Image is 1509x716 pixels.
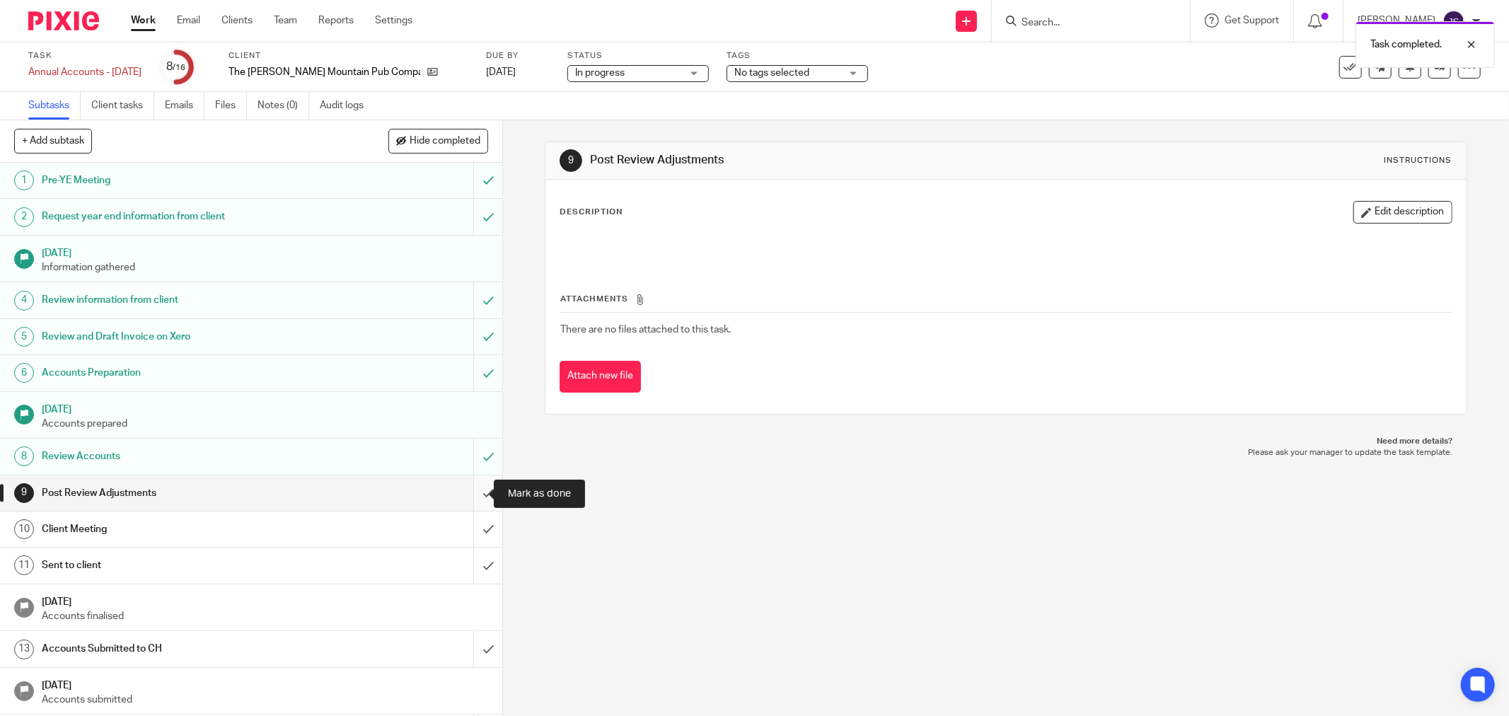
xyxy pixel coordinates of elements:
[567,50,709,62] label: Status
[42,260,488,275] p: Information gathered
[42,638,320,659] h1: Accounts Submitted to CH
[1370,37,1442,52] p: Task completed.
[486,67,516,77] span: [DATE]
[1353,201,1452,224] button: Edit description
[42,417,488,431] p: Accounts prepared
[388,129,488,153] button: Hide completed
[258,92,309,120] a: Notes (0)
[14,171,34,190] div: 1
[42,289,320,311] h1: Review information from client
[14,363,34,383] div: 6
[14,129,92,153] button: + Add subtask
[28,65,141,79] div: Annual Accounts - November 2024
[14,207,34,227] div: 2
[42,399,488,417] h1: [DATE]
[28,50,141,62] label: Task
[42,170,320,191] h1: Pre-YE Meeting
[42,243,488,260] h1: [DATE]
[590,153,1036,168] h1: Post Review Adjustments
[486,50,550,62] label: Due by
[560,325,731,335] span: There are no files attached to this task.
[221,13,253,28] a: Clients
[320,92,374,120] a: Audit logs
[42,519,320,540] h1: Client Meeting
[560,295,628,303] span: Attachments
[560,149,582,172] div: 9
[42,446,320,467] h1: Review Accounts
[14,327,34,347] div: 5
[42,693,488,707] p: Accounts submitted
[14,555,34,575] div: 11
[375,13,412,28] a: Settings
[727,50,868,62] label: Tags
[42,362,320,383] h1: Accounts Preparation
[14,291,34,311] div: 4
[560,207,623,218] p: Description
[229,50,468,62] label: Client
[559,447,1453,458] p: Please ask your manager to update the task template.
[167,59,186,75] div: 8
[575,68,625,78] span: In progress
[1384,155,1452,166] div: Instructions
[91,92,154,120] a: Client tasks
[559,436,1453,447] p: Need more details?
[42,555,320,576] h1: Sent to client
[28,65,141,79] div: Annual Accounts - [DATE]
[42,483,320,504] h1: Post Review Adjustments
[229,65,420,79] p: The [PERSON_NAME] Mountain Pub Company Ltd
[318,13,354,28] a: Reports
[173,64,186,71] small: /16
[14,640,34,659] div: 13
[42,206,320,227] h1: Request year end information from client
[42,609,488,623] p: Accounts finalised
[28,11,99,30] img: Pixie
[410,136,480,147] span: Hide completed
[177,13,200,28] a: Email
[215,92,247,120] a: Files
[734,68,809,78] span: No tags selected
[42,591,488,609] h1: [DATE]
[560,361,641,393] button: Attach new file
[1442,10,1465,33] img: svg%3E
[14,519,34,539] div: 10
[42,326,320,347] h1: Review and Draft Invoice on Xero
[274,13,297,28] a: Team
[131,13,156,28] a: Work
[14,483,34,503] div: 9
[165,92,204,120] a: Emails
[14,446,34,466] div: 8
[28,92,81,120] a: Subtasks
[42,675,488,693] h1: [DATE]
